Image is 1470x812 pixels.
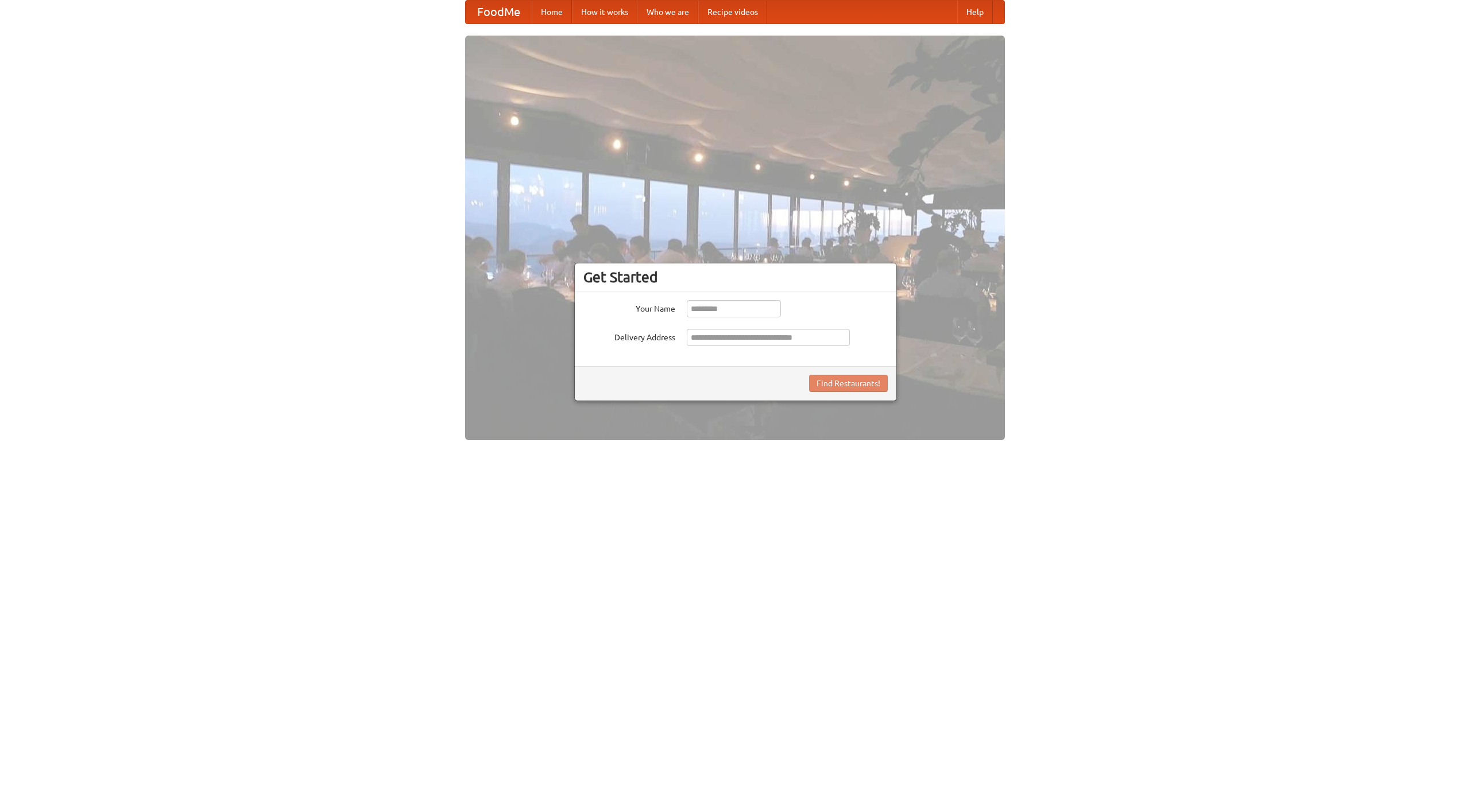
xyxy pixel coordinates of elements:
a: How it works [572,1,637,24]
a: Who we are [637,1,698,24]
label: Your Name [583,300,675,314]
a: Recipe videos [698,1,767,24]
a: Help [957,1,993,24]
a: Home [532,1,572,24]
button: Find Restaurants! [809,375,888,392]
a: FoodMe [466,1,532,24]
h3: Get Started [583,269,888,286]
label: Delivery Address [583,329,675,343]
